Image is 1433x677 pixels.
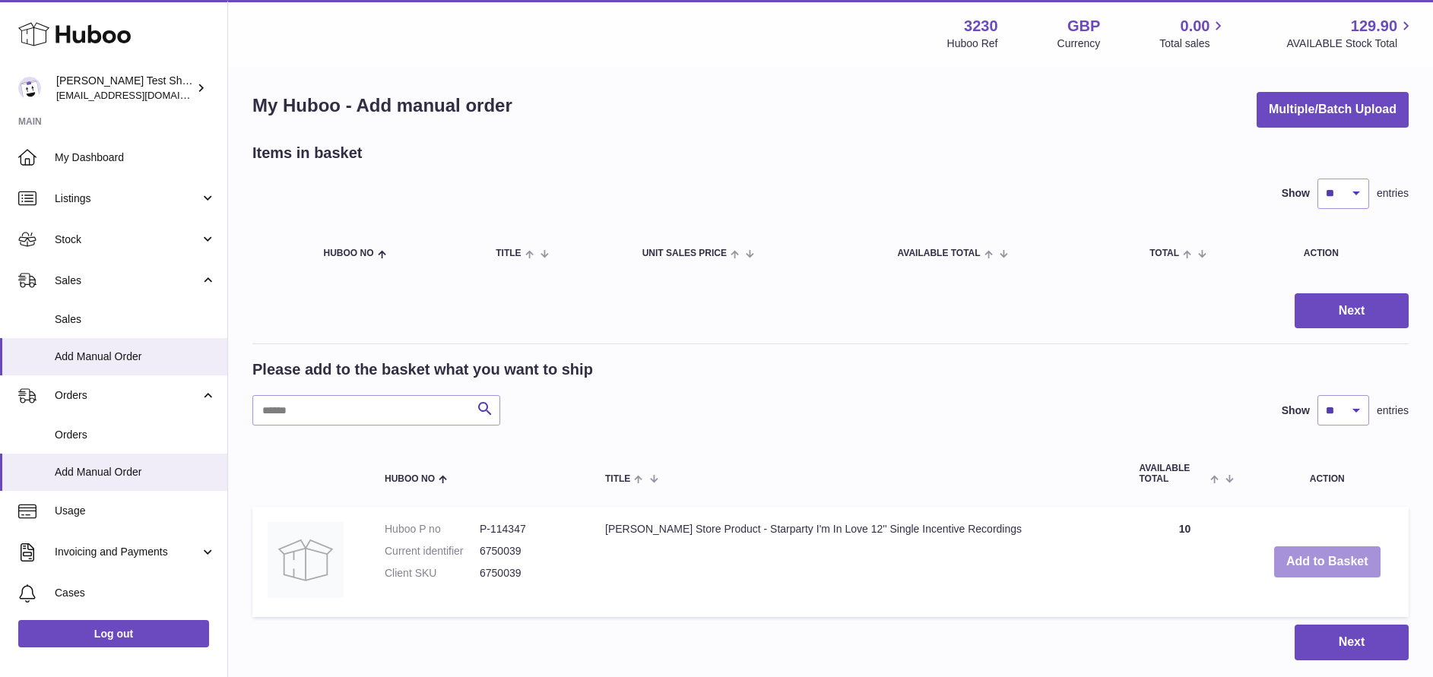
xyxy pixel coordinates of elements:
[1304,248,1393,258] div: Action
[1139,463,1206,483] span: AVAILABLE Total
[1282,403,1310,418] label: Show
[385,522,480,536] dt: Huboo P no
[55,191,200,206] span: Listings
[1286,36,1415,51] span: AVAILABLE Stock Total
[1295,293,1409,329] button: Next
[18,77,41,100] img: internalAdmin-3230@internal.huboo.com
[55,428,216,442] span: Orders
[56,89,224,101] span: [EMAIL_ADDRESS][DOMAIN_NAME]
[1181,16,1210,36] span: 0.00
[1057,36,1101,51] div: Currency
[480,544,575,558] dd: 6750039
[964,16,998,36] strong: 3230
[55,233,200,247] span: Stock
[55,504,216,518] span: Usage
[1286,16,1415,51] a: 129.90 AVAILABLE Stock Total
[1124,507,1245,617] td: 10
[55,150,216,165] span: My Dashboard
[268,522,344,598] img: Jason Test Store Product - Starparty I'm In Love 12'' Single Incentive Recordings
[385,566,480,581] dt: Client SKU
[1282,186,1310,201] label: Show
[1377,186,1409,201] span: entries
[1149,248,1179,258] span: Total
[1159,36,1227,51] span: Total sales
[1274,546,1381,577] button: Add to Basket
[55,586,216,600] span: Cases
[1159,16,1227,51] a: 0.00 Total sales
[55,465,216,479] span: Add Manual Order
[1067,16,1100,36] strong: GBP
[1351,16,1397,36] span: 129.90
[18,620,209,647] a: Log out
[1377,403,1409,418] span: entries
[590,507,1124,617] td: [PERSON_NAME] Store Product - Starparty I'm In Love 12'' Single Incentive Recordings
[1245,448,1409,498] th: Action
[55,350,216,364] span: Add Manual Order
[385,544,480,558] dt: Current identifier
[605,474,630,484] span: Title
[252,359,593,380] h2: Please add to the basket what you want to ship
[252,93,512,118] h1: My Huboo - Add manual order
[56,74,193,103] div: [PERSON_NAME] Test Shop Only Hill
[324,248,374,258] span: Huboo no
[252,143,363,163] h2: Items in basket
[1257,92,1409,128] button: Multiple/Batch Upload
[480,566,575,581] dd: 6750039
[1295,625,1409,660] button: Next
[480,522,575,536] dd: P-114347
[55,545,200,559] span: Invoicing and Payments
[55,312,216,327] span: Sales
[55,388,200,403] span: Orders
[385,474,435,484] span: Huboo no
[496,248,521,258] span: Title
[947,36,998,51] div: Huboo Ref
[898,248,981,258] span: AVAILABLE Total
[55,274,200,288] span: Sales
[642,248,727,258] span: Unit Sales Price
